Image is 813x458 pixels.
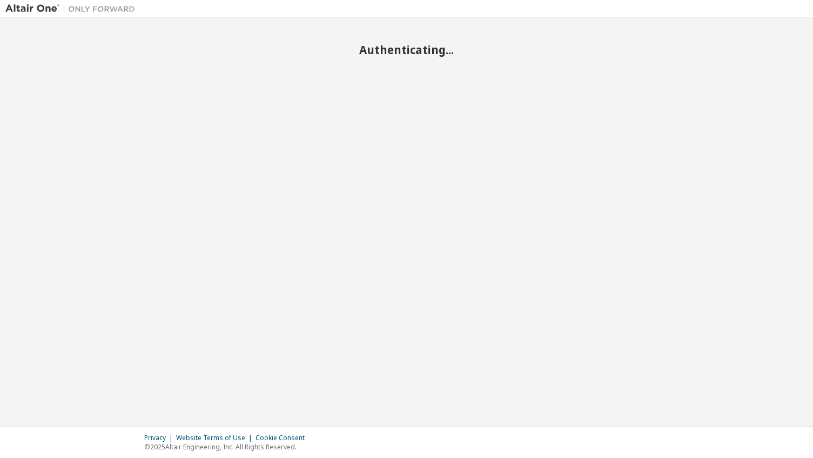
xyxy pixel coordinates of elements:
[5,43,808,57] h2: Authenticating...
[144,434,176,442] div: Privacy
[144,442,311,452] p: © 2025 Altair Engineering, Inc. All Rights Reserved.
[5,3,140,14] img: Altair One
[256,434,311,442] div: Cookie Consent
[176,434,256,442] div: Website Terms of Use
